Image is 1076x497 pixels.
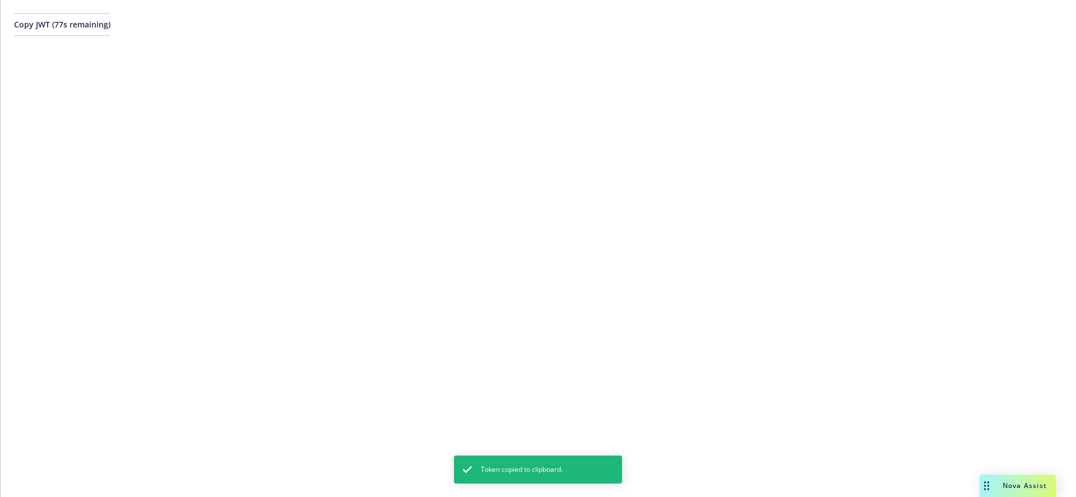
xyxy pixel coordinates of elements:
[1003,481,1047,490] span: Nova Assist
[14,13,110,36] button: Copy JWT (77s remaining)
[980,475,994,497] div: Drag to move
[481,465,563,475] span: Token copied to clipboard.
[980,475,1056,497] button: Nova Assist
[14,19,110,30] span: Copy JWT ( 77 s remaining)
